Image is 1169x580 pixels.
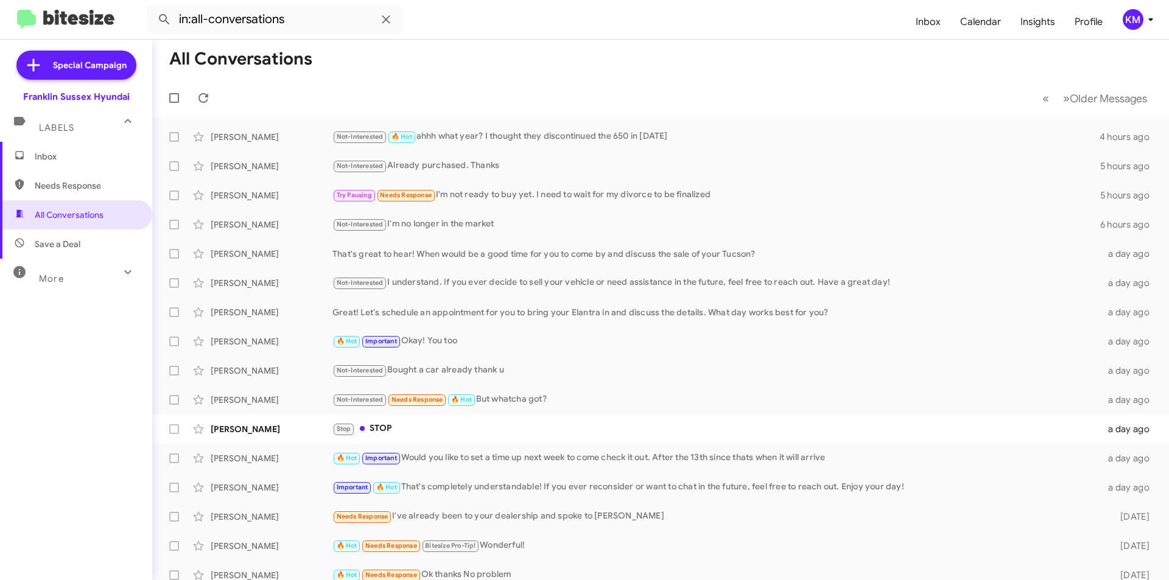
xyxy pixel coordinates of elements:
[211,218,332,231] div: [PERSON_NAME]
[211,189,332,201] div: [PERSON_NAME]
[1100,131,1159,143] div: 4 hours ago
[950,4,1011,40] a: Calendar
[337,366,384,374] span: Not-Interested
[1101,335,1159,348] div: a day ago
[35,238,80,250] span: Save a Deal
[211,306,332,318] div: [PERSON_NAME]
[147,5,403,34] input: Search
[337,337,357,345] span: 🔥 Hot
[53,59,127,71] span: Special Campaign
[337,133,384,141] span: Not-Interested
[1011,4,1065,40] a: Insights
[1035,86,1056,111] button: Previous
[35,180,138,192] span: Needs Response
[332,539,1101,553] div: Wonderful!
[1056,86,1154,111] button: Next
[451,396,472,404] span: 🔥 Hot
[211,423,332,435] div: [PERSON_NAME]
[1101,423,1159,435] div: a day ago
[1101,394,1159,406] div: a day ago
[332,480,1101,494] div: That's completely understandable! If you ever reconsider or want to chat in the future, feel free...
[337,220,384,228] span: Not-Interested
[425,542,476,550] span: Bitesize Pro-Tip!
[332,159,1100,173] div: Already purchased. Thanks
[376,483,397,491] span: 🔥 Hot
[1101,365,1159,377] div: a day ago
[337,191,372,199] span: Try Pausing
[332,451,1101,465] div: Would you like to set a time up next week to come check it out. After the 13th since thats when i...
[35,209,104,221] span: All Conversations
[332,188,1100,202] div: I'm not ready to buy yet. I need to wait for my divorce to be finalized
[211,248,332,260] div: [PERSON_NAME]
[332,363,1101,377] div: Bought a car already thank u
[23,91,130,103] div: Franklin Sussex Hyundai
[16,51,136,80] a: Special Campaign
[337,454,357,462] span: 🔥 Hot
[332,217,1100,231] div: I'm no longer in the market
[211,481,332,494] div: [PERSON_NAME]
[391,133,412,141] span: 🔥 Hot
[332,334,1101,348] div: Okay! You too
[906,4,950,40] a: Inbox
[211,452,332,464] div: [PERSON_NAME]
[1101,248,1159,260] div: a day ago
[332,306,1101,318] div: Great! Let's schedule an appointment for you to bring your Elantra in and discuss the details. Wh...
[380,191,432,199] span: Needs Response
[211,335,332,348] div: [PERSON_NAME]
[332,422,1101,436] div: STOP
[332,509,1101,523] div: I've already been to your dealership and spoke to [PERSON_NAME]
[35,150,138,162] span: Inbox
[1070,92,1147,105] span: Older Messages
[1101,511,1159,523] div: [DATE]
[1101,306,1159,318] div: a day ago
[1063,91,1070,106] span: »
[211,277,332,289] div: [PERSON_NAME]
[39,273,64,284] span: More
[337,542,357,550] span: 🔥 Hot
[211,160,332,172] div: [PERSON_NAME]
[365,571,417,579] span: Needs Response
[332,130,1100,144] div: ahhh what year? I thought they discontinued the 650 in [DATE]
[337,483,368,491] span: Important
[1042,91,1049,106] span: «
[211,394,332,406] div: [PERSON_NAME]
[1036,86,1154,111] nav: Page navigation example
[1112,9,1156,30] button: KM
[1065,4,1112,40] a: Profile
[365,542,417,550] span: Needs Response
[211,131,332,143] div: [PERSON_NAME]
[1101,452,1159,464] div: a day ago
[337,425,351,433] span: Stop
[39,122,74,133] span: Labels
[1101,540,1159,552] div: [DATE]
[1100,218,1159,231] div: 6 hours ago
[391,396,443,404] span: Needs Response
[1100,189,1159,201] div: 5 hours ago
[1101,481,1159,494] div: a day ago
[337,162,384,170] span: Not-Interested
[332,393,1101,407] div: But whatcha got?
[211,540,332,552] div: [PERSON_NAME]
[337,396,384,404] span: Not-Interested
[1123,9,1143,30] div: KM
[365,337,397,345] span: Important
[1101,277,1159,289] div: a day ago
[211,365,332,377] div: [PERSON_NAME]
[337,512,388,520] span: Needs Response
[211,511,332,523] div: [PERSON_NAME]
[332,248,1101,260] div: That's great to hear! When would be a good time for you to come by and discuss the sale of your T...
[1100,160,1159,172] div: 5 hours ago
[337,571,357,579] span: 🔥 Hot
[332,276,1101,290] div: I understand. If you ever decide to sell your vehicle or need assistance in the future, feel free...
[337,279,384,287] span: Not-Interested
[169,49,312,69] h1: All Conversations
[365,454,397,462] span: Important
